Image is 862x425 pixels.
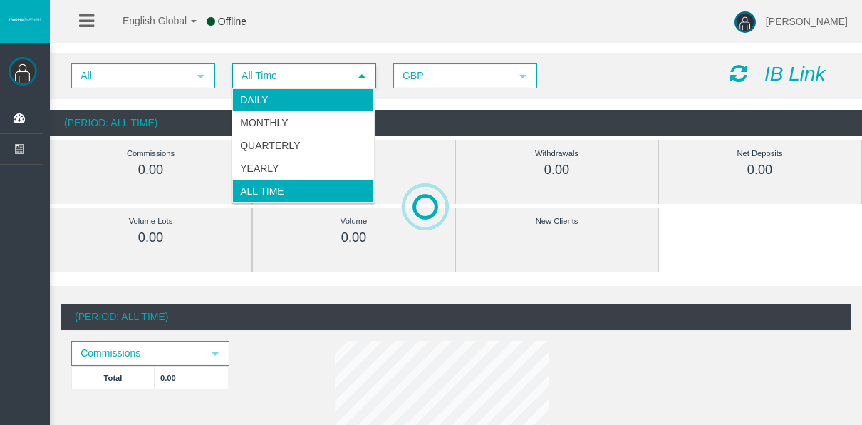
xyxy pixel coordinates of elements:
span: English Global [104,15,187,26]
span: select [209,348,221,359]
div: 0.00 [691,162,829,178]
div: 0.00 [82,162,219,178]
div: 0.00 [285,230,422,246]
span: select [517,71,529,82]
span: Offline [218,16,246,27]
div: 0.00 [82,230,219,246]
span: select [195,71,207,82]
span: GBP [395,65,510,87]
li: Monthly [232,111,374,134]
li: All Time [232,180,374,203]
div: (Period: All Time) [50,110,862,136]
img: logo.svg [7,16,43,22]
li: Quarterly [232,134,374,157]
span: Commissions [73,342,202,364]
div: Commissions [82,145,219,162]
div: Volume Lots [82,213,219,230]
li: Yearly [232,157,374,180]
span: All Time [234,65,349,87]
div: 0.00 [488,162,625,178]
div: Volume [285,213,422,230]
td: 0.00 [155,366,229,389]
div: Net Deposits [691,145,829,162]
i: IB Link [764,63,826,85]
i: Reload Dashboard [730,63,747,83]
div: Withdrawals [488,145,625,162]
div: (Period: All Time) [61,304,851,330]
li: Daily [232,88,374,111]
span: All [73,65,188,87]
td: Total [72,366,155,389]
span: select [356,71,368,82]
span: [PERSON_NAME] [766,16,848,27]
img: user-image [734,11,756,33]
